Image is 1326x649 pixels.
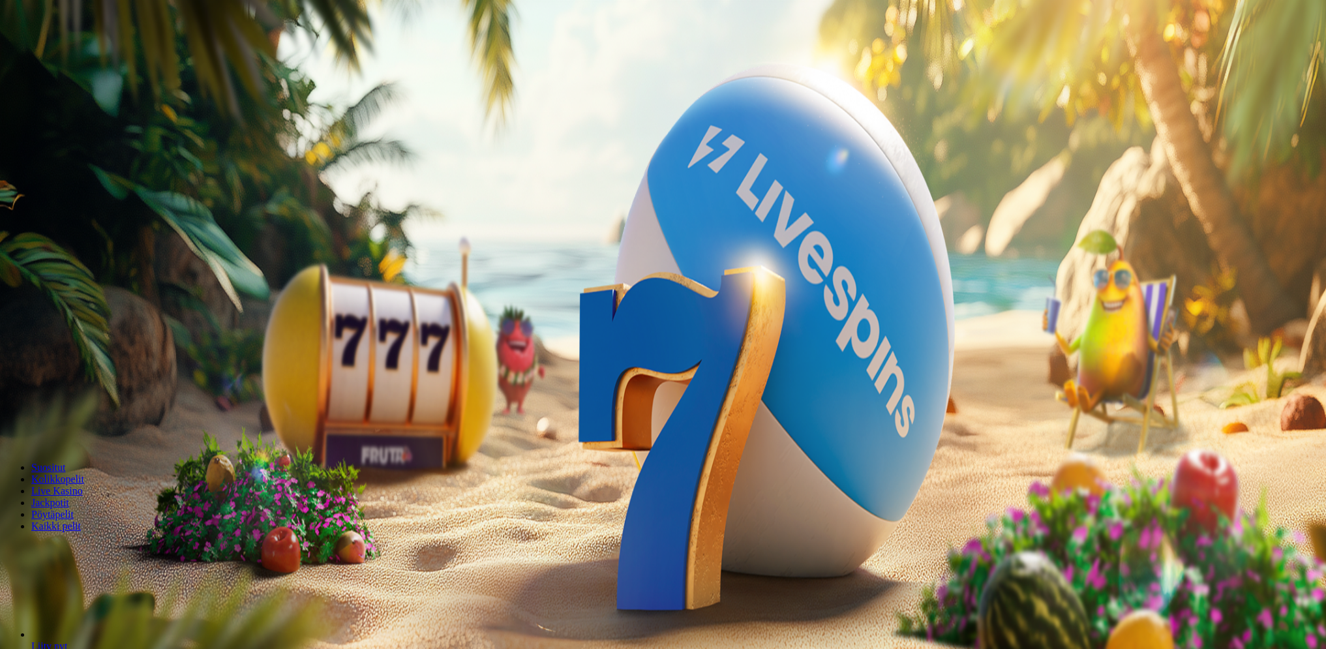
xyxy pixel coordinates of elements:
[31,509,74,520] a: Pöytäpelit
[5,440,1321,556] header: Lobby
[31,521,81,532] a: Kaikki pelit
[31,462,65,473] a: Suositut
[5,440,1321,532] nav: Lobby
[31,485,83,496] a: Live Kasino
[31,474,84,485] a: Kolikkopelit
[31,497,69,508] a: Jackpotit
